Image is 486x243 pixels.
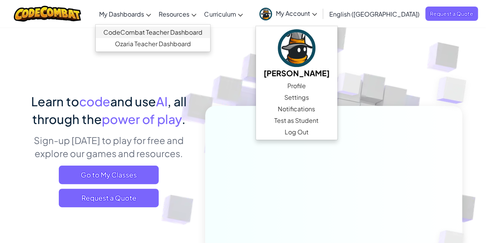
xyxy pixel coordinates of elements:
[79,94,110,109] span: code
[321,57,377,115] img: Overlap cubes
[329,10,420,18] span: English ([GEOGRAPHIC_DATA])
[24,134,194,160] p: Sign-up [DATE] to play for free and explore our games and resources.
[96,38,210,50] a: Ozaria Teacher Dashboard
[31,94,79,109] span: Learn to
[99,10,144,18] span: My Dashboards
[59,189,159,207] a: Request a Quote
[102,111,182,127] span: power of play
[110,94,156,109] span: and use
[256,80,337,92] a: Profile
[278,29,315,67] img: avatar
[256,126,337,138] a: Log Out
[255,2,321,26] a: My Account
[256,28,337,80] a: [PERSON_NAME]
[259,8,272,20] img: avatar
[278,104,315,114] span: Notifications
[325,3,423,24] a: English ([GEOGRAPHIC_DATA])
[155,3,200,24] a: Resources
[256,103,337,115] a: Notifications
[276,9,317,17] span: My Account
[14,6,81,22] img: CodeCombat logo
[96,27,210,38] a: CodeCombat Teacher Dashboard
[264,67,330,79] h5: [PERSON_NAME]
[200,3,247,24] a: Curriculum
[204,10,236,18] span: Curriculum
[156,94,168,109] span: AI
[95,3,155,24] a: My Dashboards
[256,92,337,103] a: Settings
[256,115,337,126] a: Test as Student
[182,111,186,127] span: .
[425,7,478,21] a: Request a Quote
[59,166,159,184] a: Go to My Classes
[159,10,189,18] span: Resources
